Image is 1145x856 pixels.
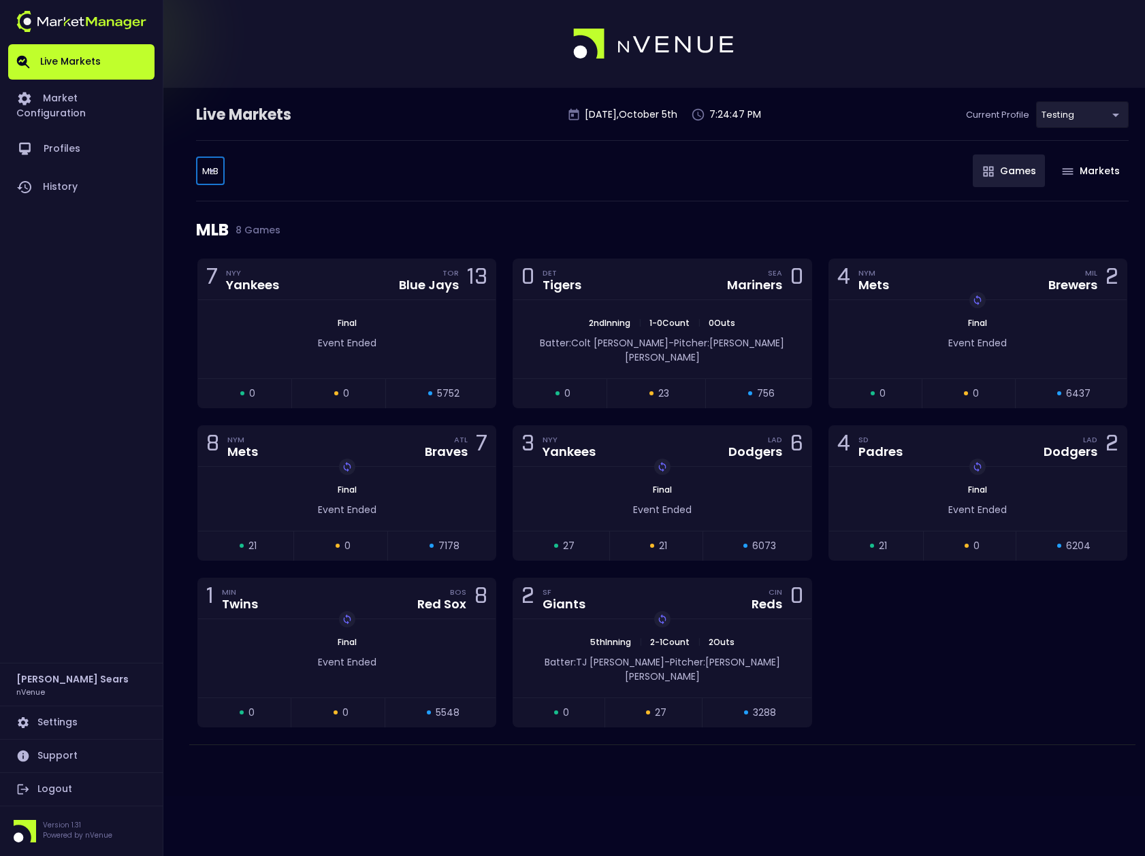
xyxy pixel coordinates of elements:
span: 7178 [438,539,459,553]
div: Twins [222,598,258,610]
a: Profiles [8,130,155,168]
div: Mets [227,446,258,458]
span: 6437 [1066,386,1091,401]
span: Event Ended [948,503,1007,516]
div: 4 [837,433,850,459]
div: SD [858,434,903,445]
span: Pitcher: [PERSON_NAME] [PERSON_NAME] [625,655,780,683]
div: Mets [858,279,889,291]
div: MIL [1085,267,1097,278]
div: Brewers [1048,279,1097,291]
div: Live Markets [196,104,362,126]
a: Logout [8,773,155,806]
div: ATL [454,434,468,445]
span: 8 Games [229,225,280,235]
div: 2 [521,586,534,611]
div: TOR [442,267,459,278]
div: Tigers [543,279,581,291]
a: Support [8,740,155,772]
a: History [8,168,155,206]
span: 5548 [436,706,459,720]
span: Final [964,317,991,329]
div: DET [543,267,581,278]
span: 5752 [437,386,459,401]
span: 0 [344,539,351,553]
span: 6073 [752,539,776,553]
span: Event Ended [633,503,692,516]
span: 21 [659,539,667,553]
div: testing [196,157,225,185]
div: Giants [543,598,585,610]
div: Reds [752,598,782,610]
div: Version 1.31Powered by nVenue [8,820,155,842]
div: MIN [222,587,258,597]
button: Markets [1052,154,1129,187]
div: 0 [790,586,803,611]
span: Event Ended [318,655,376,669]
span: 0 [973,539,980,553]
p: [DATE] , October 5 th [585,108,677,122]
span: Final [334,484,361,495]
span: 0 [343,386,349,401]
div: 8 [206,433,219,459]
span: - [668,336,674,350]
span: 0 [563,706,569,720]
span: 3288 [753,706,776,720]
div: Dodgers [728,446,782,458]
span: 5th Inning [586,636,635,648]
p: Version 1.31 [43,820,112,830]
div: Braves [425,446,468,458]
div: 7 [206,267,218,292]
p: Current Profile [966,108,1029,122]
div: 0 [521,267,534,292]
div: NYY [543,434,596,445]
span: Event Ended [948,336,1007,350]
div: Mariners [727,279,782,291]
div: 1 [206,586,214,611]
span: 0 [249,386,255,401]
a: Settings [8,706,155,739]
div: LAD [1083,434,1097,445]
span: Final [334,317,361,329]
div: 8 [474,586,487,611]
h3: nVenue [16,687,45,697]
div: Blue Jays [399,279,459,291]
div: BOS [450,587,466,597]
div: 13 [467,267,487,292]
span: Pitcher: [PERSON_NAME] [PERSON_NAME] [625,336,785,364]
p: 7:24:47 PM [709,108,761,122]
img: gameIcon [1062,168,1074,175]
div: Yankees [226,279,279,291]
div: Yankees [543,446,596,458]
div: testing [1036,101,1129,128]
span: 0 [342,706,349,720]
a: Live Markets [8,44,155,80]
div: CIN [769,587,782,597]
div: SF [543,587,585,597]
span: Event Ended [318,503,376,516]
span: 21 [248,539,257,553]
div: 4 [837,267,850,292]
div: 6 [790,433,803,459]
div: LAD [768,434,782,445]
div: 0 [790,267,803,292]
span: 756 [757,386,775,401]
span: 23 [658,386,669,401]
span: Final [334,636,361,648]
span: Final [649,484,676,495]
span: 0 [248,706,255,720]
span: | [635,636,646,648]
div: 2 [1106,433,1118,459]
div: Red Sox [417,598,466,610]
span: | [634,317,645,329]
span: 0 [564,386,570,401]
div: 7 [476,433,487,459]
div: 3 [521,433,534,459]
span: 0 [973,386,979,401]
span: Final [964,484,991,495]
span: 27 [563,539,575,553]
h2: [PERSON_NAME] Sears [16,672,129,687]
img: logo [573,29,735,60]
div: NYM [858,267,889,278]
div: Padres [858,446,903,458]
